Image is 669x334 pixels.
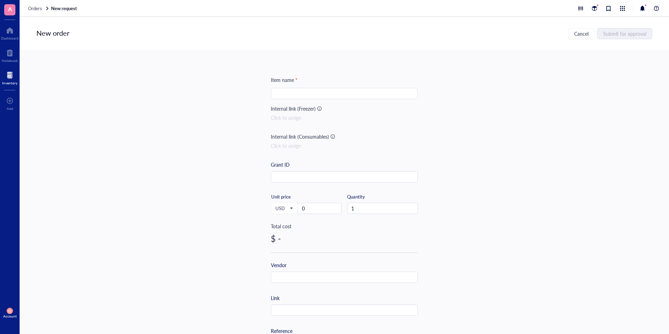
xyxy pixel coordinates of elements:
div: Add [7,106,13,111]
div: Internal link (Consumables) [271,133,329,140]
div: New order [36,28,69,39]
a: Dashboard [1,25,19,40]
div: Vendor [271,261,287,269]
div: Grant ID [271,161,290,168]
a: Orders [28,5,50,12]
span: USD [275,205,293,211]
button: Cancel [568,28,594,39]
div: Notebook [2,58,18,63]
div: Inventory [2,81,17,85]
div: Quantity [347,194,418,200]
div: Click to assign [271,142,418,149]
a: New request [51,5,78,12]
span: A [8,5,12,13]
div: Total cost [271,222,418,230]
div: Link [271,294,280,302]
div: $ - [271,233,418,244]
a: Inventory [2,70,17,85]
div: Account [3,314,17,318]
button: Submit for approval [597,28,652,39]
span: Cancel [574,31,589,36]
div: Internal link (Freezer) [271,105,316,112]
div: Click to assign [271,114,418,121]
span: SS [8,309,11,313]
a: Notebook [2,47,18,63]
span: Orders [28,5,42,12]
div: Dashboard [1,36,19,40]
div: Unit price [271,194,315,200]
div: Item name [271,76,297,84]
